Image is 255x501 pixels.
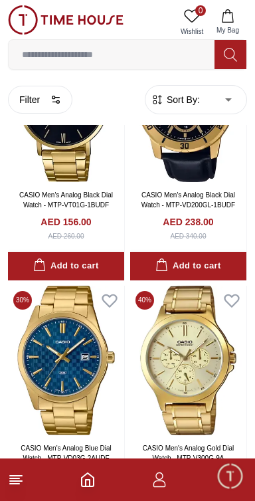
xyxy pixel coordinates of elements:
[151,93,200,106] button: Sort By:
[33,258,98,274] div: Add to cart
[195,5,206,16] span: 0
[58,379,218,397] span: Chat with us now
[13,317,242,345] div: Find your dream watch—experts ready to assist!
[13,260,242,310] div: Timehousecompany
[163,215,213,229] h4: AED 238.00
[8,252,124,280] button: Add to cart
[141,191,235,209] a: CASIO Men's Analog Black Dial Watch - MTP-VD200GL-1BUDF
[155,258,220,274] div: Add to cart
[13,291,32,310] span: 30 %
[211,25,244,35] span: My Bag
[130,286,246,435] img: CASIO Men's Analog Gold Dial Watch - MTP-V300G-9A
[175,27,209,37] span: Wishlist
[159,484,220,494] span: Conversation
[8,86,72,114] button: Filter
[19,191,113,209] a: CASIO Men's Analog Black Dial Watch - MTP-VT01G-1BUDF
[175,5,209,39] a: 0Wishlist
[15,14,41,41] img: Company logo
[13,361,242,415] div: Chat with us now
[8,5,124,35] img: ...
[48,484,76,494] span: Home
[164,93,200,106] span: Sort By:
[1,454,124,499] div: Home
[130,252,246,280] button: Add to cart
[171,231,207,241] div: AED 340.00
[215,13,242,40] em: Minimize
[21,445,111,462] a: CASIO Men's Analog Blue Dial Watch - MTP-VD03G-2AUDF
[126,454,254,499] div: Conversation
[8,286,124,435] img: CASIO Men's Analog Blue Dial Watch - MTP-VD03G-2AUDF
[135,291,154,310] span: 40 %
[143,445,234,462] a: CASIO Men's Analog Gold Dial Watch - MTP-V300G-9A
[48,231,84,241] div: AED 260.00
[216,462,245,491] div: Chat Widget
[41,215,91,229] h4: AED 156.00
[209,5,247,39] button: My Bag
[80,472,96,488] a: Home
